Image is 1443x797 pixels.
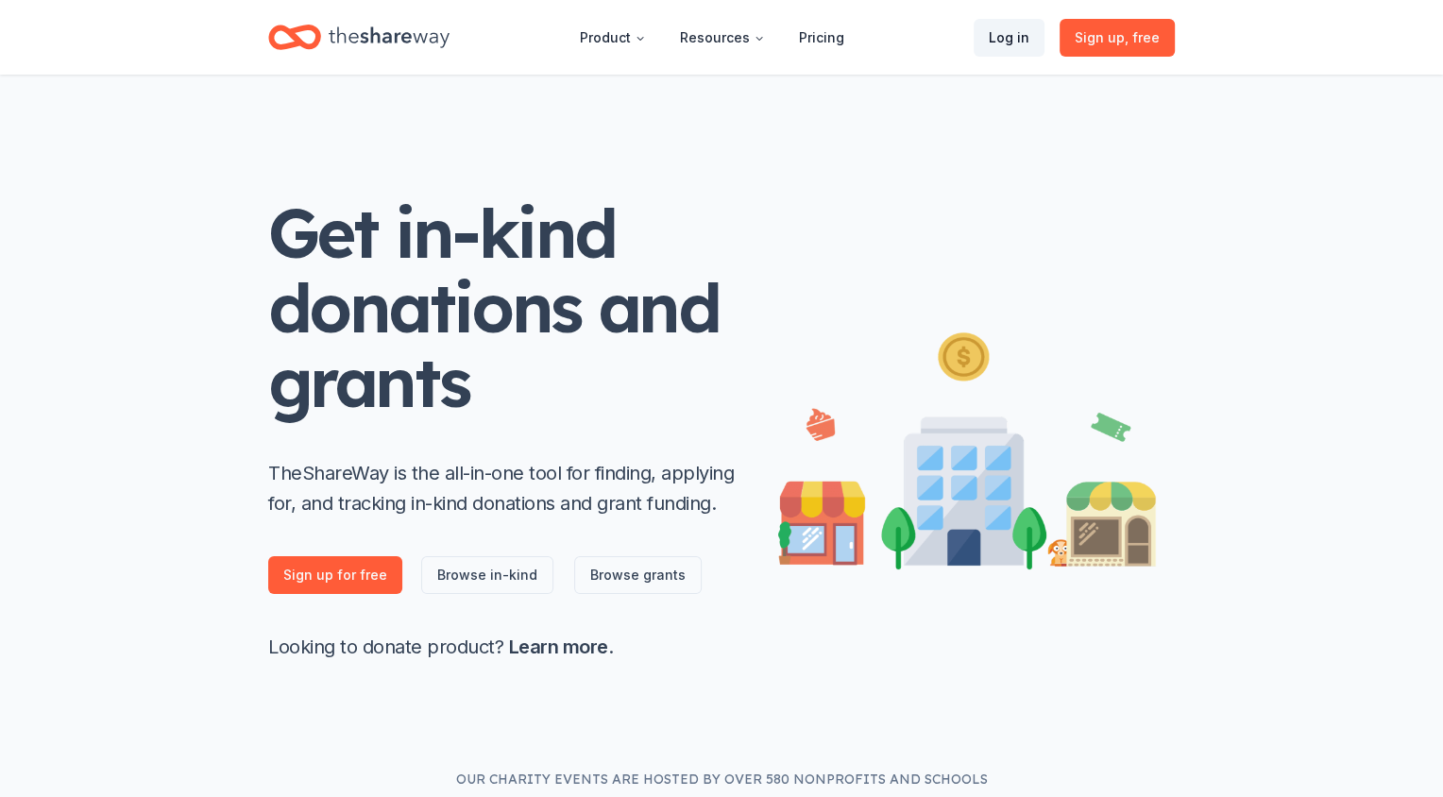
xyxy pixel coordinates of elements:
[1060,19,1175,57] a: Sign up, free
[565,19,661,57] button: Product
[421,556,553,594] a: Browse in-kind
[268,15,450,59] a: Home
[574,556,702,594] a: Browse grants
[784,19,859,57] a: Pricing
[268,632,740,662] p: Looking to donate product? .
[974,19,1044,57] a: Log in
[268,458,740,518] p: TheShareWay is the all-in-one tool for finding, applying for, and tracking in-kind donations and ...
[268,556,402,594] a: Sign up for free
[565,15,859,59] nav: Main
[1125,29,1160,45] span: , free
[778,325,1156,569] img: Illustration for landing page
[1075,26,1160,49] span: Sign up
[509,636,608,658] a: Learn more
[665,19,780,57] button: Resources
[268,195,740,420] h1: Get in-kind donations and grants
